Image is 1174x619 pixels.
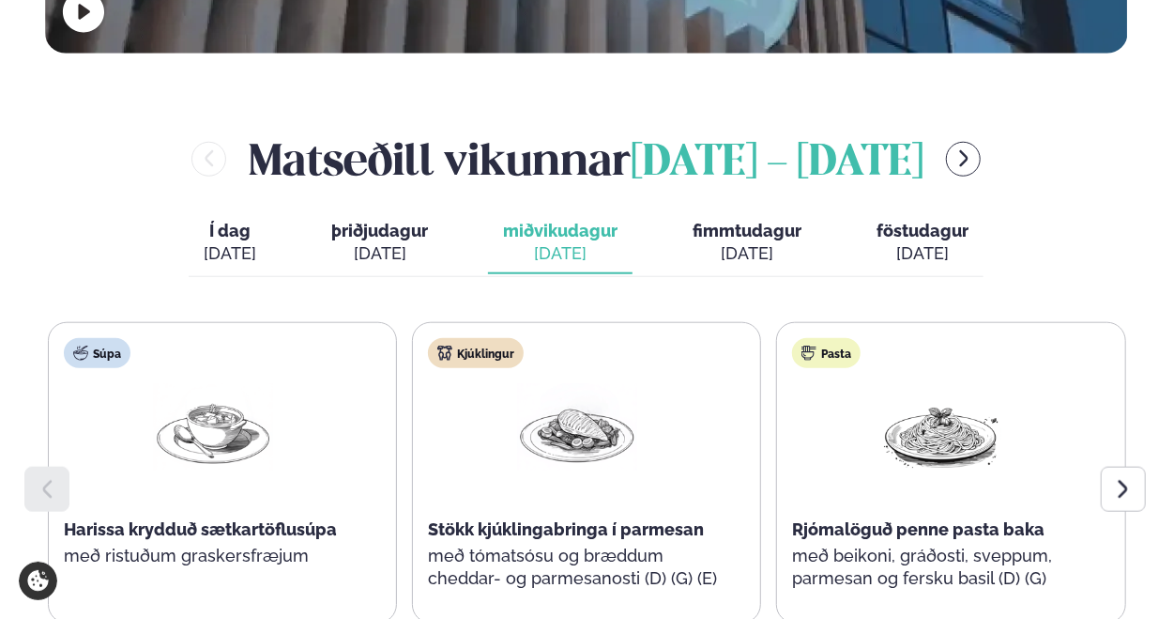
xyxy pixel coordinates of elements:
div: [DATE] [877,242,968,265]
button: menu-btn-left [191,142,226,177]
span: Rjómalöguð penne pasta baka [792,519,1044,539]
span: þriðjudagur [331,221,428,240]
p: með tómatsósu og bræddum cheddar- og parmesanosti (D) (G) (E) [428,545,726,590]
div: [DATE] [503,242,617,265]
button: föstudagur [DATE] [861,212,983,274]
div: [DATE] [204,242,256,265]
img: Chicken-breast.png [517,383,637,471]
img: chicken.svg [437,346,452,361]
div: Súpa [64,338,130,368]
img: Soup.png [153,383,273,471]
p: með ristuðum graskersfræjum [64,545,362,567]
span: [DATE] - [DATE] [631,143,923,184]
span: Harissa krydduð sætkartöflusúpa [64,519,337,539]
button: Í dag [DATE] [189,212,271,274]
span: Stökk kjúklingabringa í parmesan [428,519,704,539]
div: [DATE] [331,242,428,265]
p: með beikoni, gráðosti, sveppum, parmesan og fersku basil (D) (G) [792,545,1090,590]
div: Kjúklingur [428,338,524,368]
span: miðvikudagur [503,221,617,240]
img: soup.svg [73,346,88,361]
button: þriðjudagur [DATE] [316,212,443,274]
span: fimmtudagur [693,221,801,240]
button: menu-btn-right [946,142,981,177]
img: pasta.svg [801,346,816,361]
button: miðvikudagur [DATE] [488,212,633,274]
a: Cookie settings [19,562,57,600]
div: Pasta [792,338,861,368]
span: Í dag [204,220,256,242]
div: [DATE] [693,242,801,265]
button: fimmtudagur [DATE] [678,212,816,274]
h2: Matseðill vikunnar [249,129,923,190]
img: Spagetti.png [881,383,1001,471]
span: föstudagur [877,221,968,240]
